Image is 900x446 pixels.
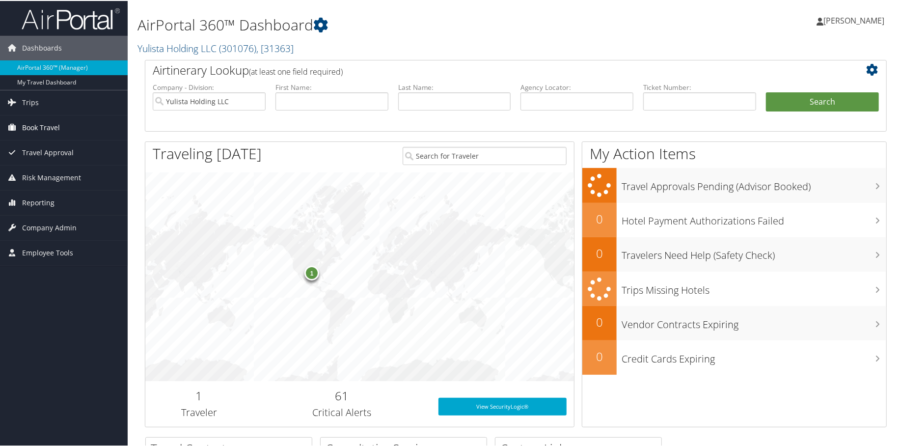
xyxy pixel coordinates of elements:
a: 0Vendor Contracts Expiring [582,305,886,339]
h3: Hotel Payment Authorizations Failed [622,208,886,227]
a: [PERSON_NAME] [817,5,894,34]
h1: AirPortal 360™ Dashboard [137,14,642,34]
h2: 0 [582,347,617,364]
h3: Trips Missing Hotels [622,278,886,296]
div: 1 [304,265,319,279]
h2: 61 [260,387,424,403]
h3: Travelers Need Help (Safety Check) [622,243,886,261]
h1: My Action Items [582,142,886,163]
label: Agency Locator: [520,82,633,91]
span: Travel Approval [22,139,74,164]
label: Last Name: [398,82,511,91]
h1: Traveling [DATE] [153,142,262,163]
a: Yulista Holding LLC [137,41,294,54]
button: Search [766,91,879,111]
h3: Critical Alerts [260,405,424,418]
a: 0Hotel Payment Authorizations Failed [582,202,886,236]
input: Search for Traveler [403,146,567,164]
a: 0Credit Cards Expiring [582,339,886,374]
h3: Credit Cards Expiring [622,346,886,365]
span: Reporting [22,190,55,214]
a: Trips Missing Hotels [582,271,886,306]
h2: 0 [582,210,617,226]
span: Dashboards [22,35,62,59]
h2: 0 [582,244,617,261]
span: Risk Management [22,165,81,189]
h2: Airtinerary Lookup [153,61,817,78]
a: Travel Approvals Pending (Advisor Booked) [582,167,886,202]
img: airportal-logo.png [22,6,120,29]
span: , [ 31363 ] [256,41,294,54]
span: (at least one field required) [249,65,343,76]
h2: 0 [582,313,617,330]
label: First Name: [275,82,388,91]
span: ( 301076 ) [219,41,256,54]
label: Company - Division: [153,82,266,91]
a: View SecurityLogic® [438,397,567,415]
span: Company Admin [22,215,77,239]
label: Ticket Number: [643,82,756,91]
h3: Traveler [153,405,245,418]
h2: 1 [153,387,245,403]
span: Employee Tools [22,240,73,264]
h3: Travel Approvals Pending (Advisor Booked) [622,174,886,193]
h3: Vendor Contracts Expiring [622,312,886,331]
span: [PERSON_NAME] [823,14,884,25]
span: Trips [22,89,39,114]
a: 0Travelers Need Help (Safety Check) [582,236,886,271]
span: Book Travel [22,114,60,139]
